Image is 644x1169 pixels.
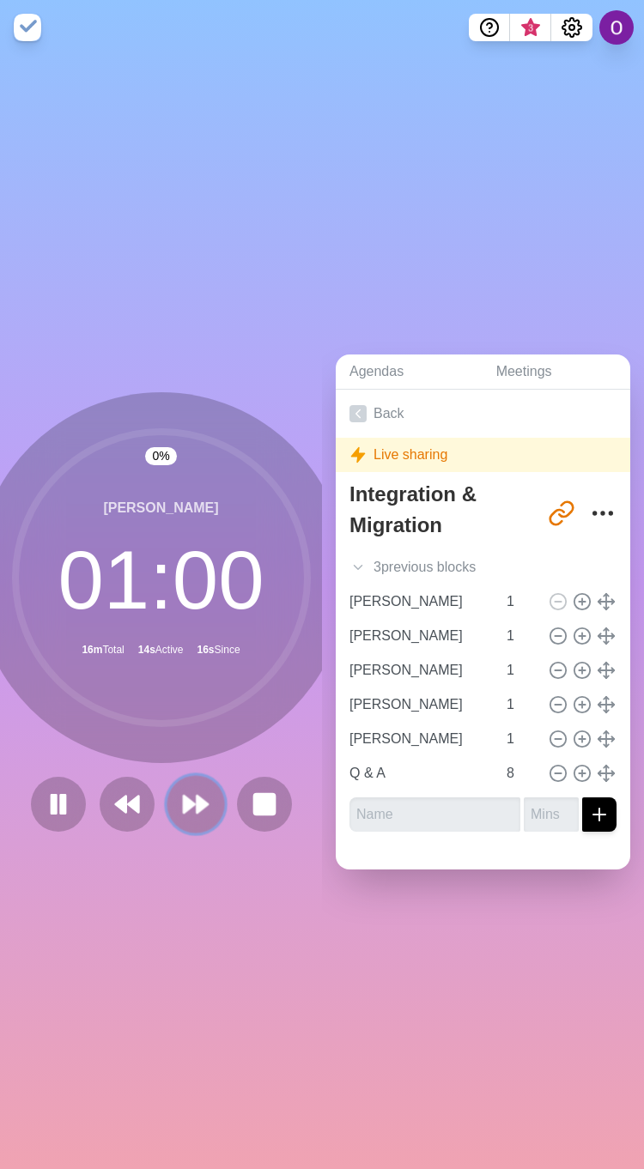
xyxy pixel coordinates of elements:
input: Name [343,756,496,790]
button: Settings [551,14,592,41]
button: Share link [544,496,579,530]
input: Mins [500,756,541,790]
span: s [469,557,476,578]
input: Mins [500,584,541,619]
input: Name [343,653,496,687]
a: Back [336,390,630,438]
input: Name [343,722,496,756]
input: Mins [500,687,541,722]
button: Help [469,14,510,41]
span: 3 [524,21,538,35]
input: Name [343,584,496,619]
input: Mins [500,653,541,687]
input: Mins [500,619,541,653]
input: Name [343,687,496,722]
a: Meetings [483,354,630,390]
button: What’s new [510,14,551,41]
img: timeblocks logo [14,14,41,41]
div: 3 previous block [336,550,630,584]
input: Name [343,619,496,653]
button: More [586,496,620,530]
a: Agendas [336,354,483,390]
input: Name [349,797,520,832]
input: Mins [524,797,579,832]
input: Mins [500,722,541,756]
div: Live sharing [336,438,630,472]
